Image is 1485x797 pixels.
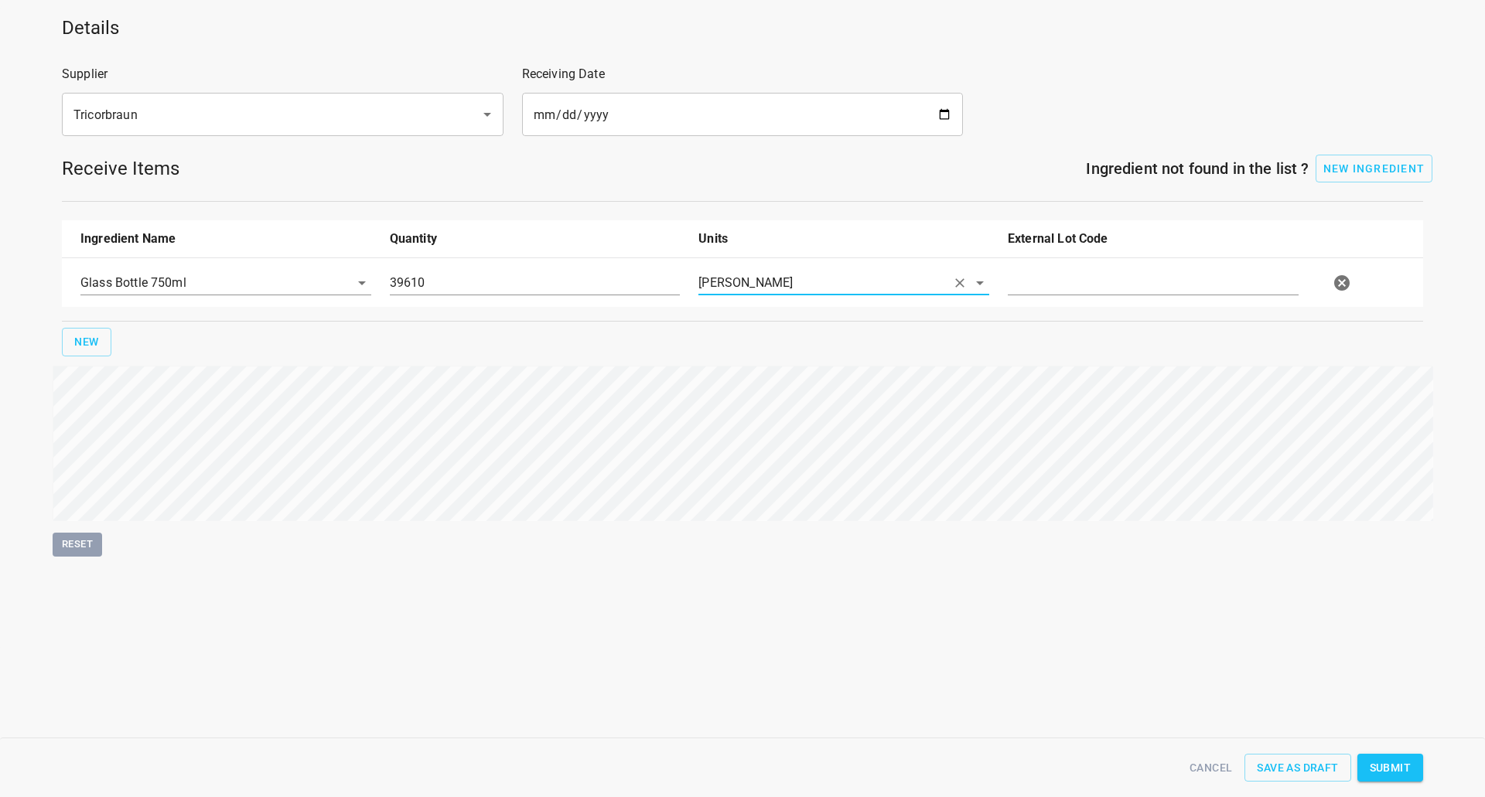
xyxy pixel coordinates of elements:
p: Quantity [390,230,681,248]
p: Supplier [62,65,504,83]
button: Reset [53,533,102,557]
p: Receiving Date [522,65,964,83]
button: Open [476,104,498,125]
span: Reset [60,536,94,553]
span: New [74,332,99,352]
p: External Lot Code [1008,230,1299,248]
span: Submit [1370,758,1411,778]
button: New [62,328,111,356]
h6: Ingredient not found in the list ? [179,156,1309,181]
button: Open [351,272,373,294]
p: Ingredient Name [80,230,371,248]
button: Submit [1357,754,1423,782]
span: Cancel [1190,758,1232,778]
span: Save as Draft [1257,758,1338,778]
button: Open [969,272,991,294]
button: add [1316,155,1433,182]
button: Clear [949,272,971,294]
button: Cancel [1183,754,1238,782]
h5: Details [62,15,1423,40]
span: New Ingredient [1323,162,1425,175]
h5: Receive Items [62,156,179,181]
button: Save as Draft [1244,754,1350,782]
p: Units [698,230,989,248]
